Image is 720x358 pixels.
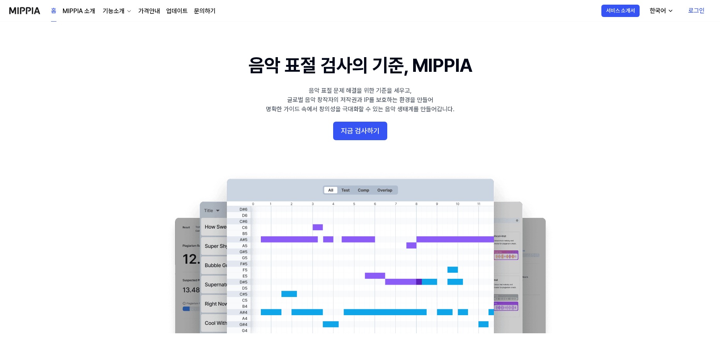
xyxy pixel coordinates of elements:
[249,53,471,78] h1: 음악 표절 검사의 기준, MIPPIA
[51,0,56,22] a: 홈
[166,7,188,16] a: 업데이트
[63,7,95,16] a: MIPPIA 소개
[266,86,454,114] div: 음악 표절 문제 해결을 위한 기준을 세우고, 글로벌 음악 창작자의 저작권과 IP를 보호하는 환경을 만들어 명확한 가이드 속에서 창의성을 극대화할 수 있는 음악 생태계를 만들어...
[643,3,678,19] button: 한국어
[601,5,640,17] button: 서비스 소개서
[194,7,216,16] a: 문의하기
[101,7,132,16] button: 기능소개
[159,171,561,333] img: main Image
[101,7,126,16] div: 기능소개
[648,6,667,15] div: 한국어
[333,122,387,140] button: 지금 검사하기
[138,7,160,16] a: 가격안내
